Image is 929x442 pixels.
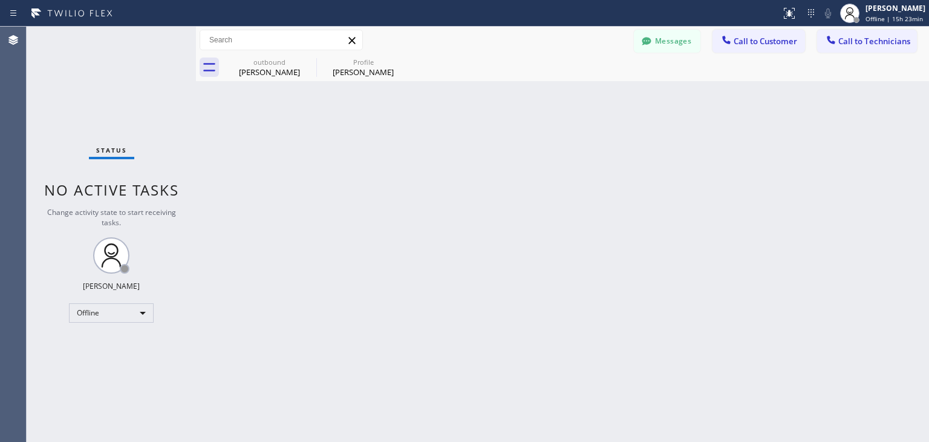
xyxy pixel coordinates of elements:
span: Call to Technicians [838,36,910,47]
div: [PERSON_NAME] [865,3,925,13]
button: Mute [820,5,836,22]
span: No active tasks [44,180,179,200]
button: Call to Customer [712,30,805,53]
div: [PERSON_NAME] [318,67,409,78]
span: Call to Customer [734,36,797,47]
span: Change activity state to start receiving tasks. [47,207,176,228]
div: [PERSON_NAME] [224,67,315,78]
span: Offline | 15h 23min [865,15,923,23]
button: Call to Technicians [817,30,917,53]
span: Status [96,146,127,154]
div: Offline [69,303,154,323]
div: Jerry Rose [318,54,409,81]
div: James Crisfield [224,54,315,81]
div: outbound [224,58,315,67]
button: Messages [634,30,700,53]
input: Search [200,30,362,50]
div: [PERSON_NAME] [83,281,140,291]
div: Profile [318,58,409,67]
